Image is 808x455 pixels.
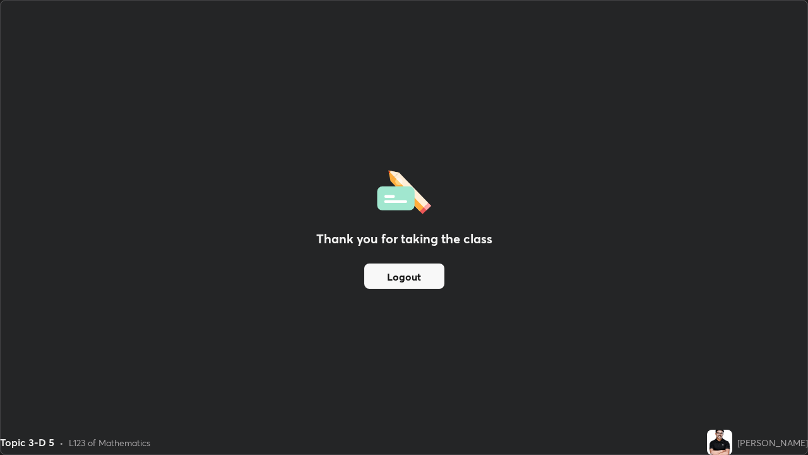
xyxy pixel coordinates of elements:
h2: Thank you for taking the class [316,229,492,248]
div: L123 of Mathematics [69,436,150,449]
button: Logout [364,264,444,289]
div: • [59,436,64,449]
div: [PERSON_NAME] [737,436,808,449]
img: offlineFeedback.1438e8b3.svg [377,166,431,214]
img: 83de30cf319e457290fb9ba58134f690.jpg [707,430,732,455]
